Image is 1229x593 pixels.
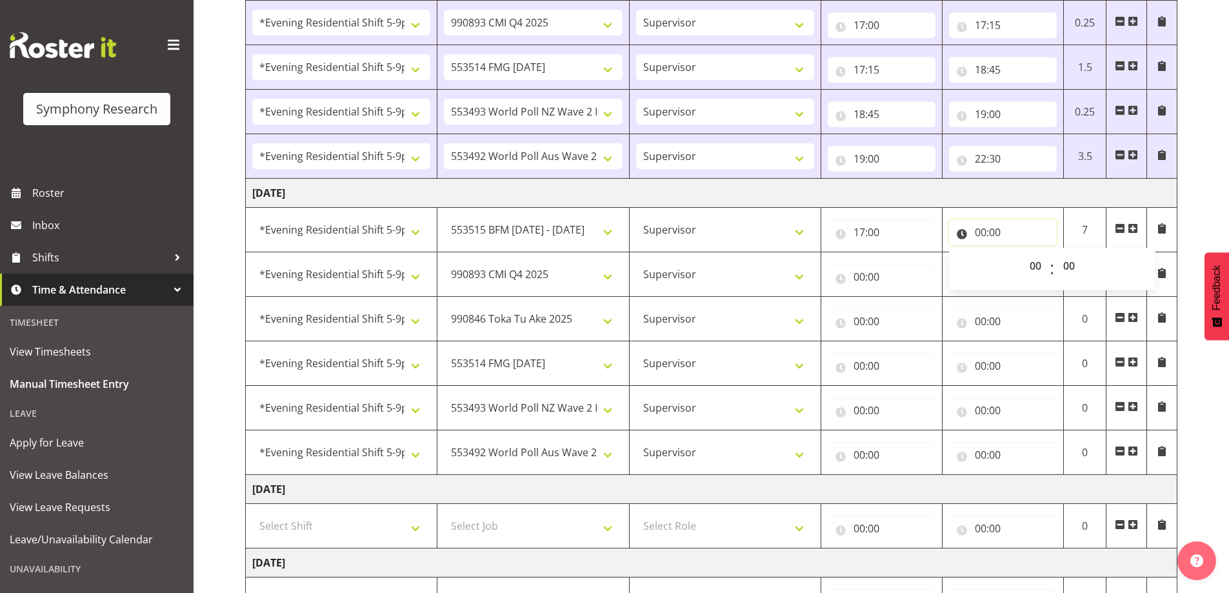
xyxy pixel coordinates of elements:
[828,353,935,379] input: Click to select...
[32,183,187,203] span: Roster
[949,146,1057,172] input: Click to select...
[246,179,1177,208] td: [DATE]
[1063,297,1106,341] td: 0
[828,442,935,468] input: Click to select...
[10,530,184,549] span: Leave/Unavailability Calendar
[3,523,190,556] a: Leave/Unavailability Calendar
[828,57,935,83] input: Click to select...
[1063,341,1106,386] td: 0
[828,308,935,334] input: Click to select...
[246,475,1177,504] td: [DATE]
[949,516,1057,541] input: Click to select...
[828,219,935,245] input: Click to select...
[949,12,1057,38] input: Click to select...
[32,216,187,235] span: Inbox
[1063,504,1106,548] td: 0
[1063,430,1106,475] td: 0
[3,556,190,582] div: Unavailability
[1190,554,1203,567] img: help-xxl-2.png
[10,465,184,485] span: View Leave Balances
[949,219,1057,245] input: Click to select...
[3,400,190,427] div: Leave
[1204,252,1229,340] button: Feedback - Show survey
[949,353,1057,379] input: Click to select...
[1050,253,1054,285] span: :
[32,280,168,299] span: Time & Attendance
[1063,90,1106,134] td: 0.25
[828,12,935,38] input: Click to select...
[3,459,190,491] a: View Leave Balances
[1063,45,1106,90] td: 1.5
[949,101,1057,127] input: Click to select...
[949,397,1057,423] input: Click to select...
[32,248,168,267] span: Shifts
[1063,1,1106,45] td: 0.25
[3,491,190,523] a: View Leave Requests
[1063,386,1106,430] td: 0
[3,309,190,336] div: Timesheet
[1211,265,1223,310] span: Feedback
[10,374,184,394] span: Manual Timesheet Entry
[10,32,116,58] img: Rosterit website logo
[1063,208,1106,252] td: 7
[246,548,1177,578] td: [DATE]
[3,427,190,459] a: Apply for Leave
[3,368,190,400] a: Manual Timesheet Entry
[949,57,1057,83] input: Click to select...
[828,101,935,127] input: Click to select...
[3,336,190,368] a: View Timesheets
[10,498,184,517] span: View Leave Requests
[10,433,184,452] span: Apply for Leave
[949,308,1057,334] input: Click to select...
[828,264,935,290] input: Click to select...
[36,99,157,119] div: Symphony Research
[1063,134,1106,179] td: 3.5
[828,516,935,541] input: Click to select...
[10,342,184,361] span: View Timesheets
[828,397,935,423] input: Click to select...
[828,146,935,172] input: Click to select...
[949,442,1057,468] input: Click to select...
